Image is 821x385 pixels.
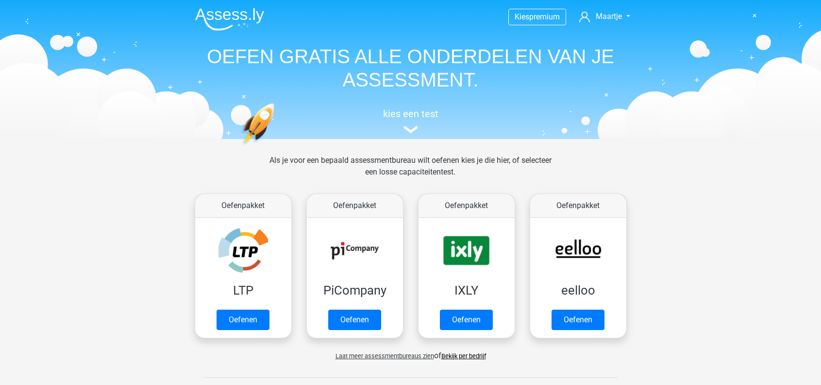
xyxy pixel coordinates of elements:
[441,352,486,360] a: Bekijk per bedrijf
[335,352,434,360] span: Laat meer assessmentbureaus zien
[187,108,634,134] a: kies een test
[529,12,560,21] span: premium
[575,11,634,22] a: Maartje
[596,12,622,21] span: Maartje
[187,342,634,362] div: of
[187,45,634,91] h1: OEFEN GRATIS ALLE ONDERDELEN VAN JE ASSESSMENT.
[515,12,529,21] span: Kies
[440,310,493,330] a: Oefenen
[217,310,269,330] a: Oefenen
[552,310,604,330] a: Oefenen
[509,10,566,23] a: Kiespremium
[195,8,264,31] img: Assessly
[262,155,559,190] div: Als je voor een bepaald assessmentbureau wilt oefenen kies je die hier, of selecteer een losse ca...
[403,126,418,133] img: assessment
[187,108,634,120] h5: kies een test
[328,310,381,330] a: Oefenen
[241,103,312,191] img: oefenen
